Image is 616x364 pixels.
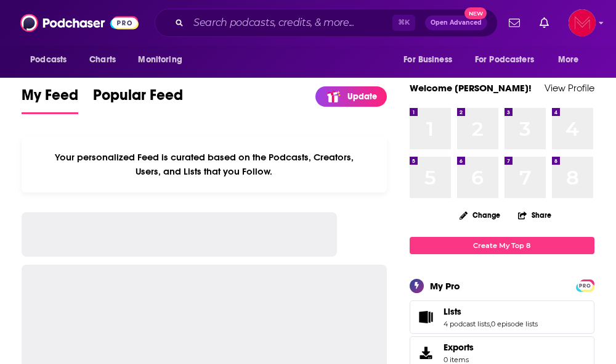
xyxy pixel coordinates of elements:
button: open menu [129,48,198,72]
span: Lists [444,306,461,317]
a: 4 podcast lists [444,320,490,328]
span: Lists [410,300,594,334]
div: My Pro [430,280,460,292]
span: Exports [414,344,439,362]
span: Open Advanced [431,20,482,26]
a: PRO [578,280,593,289]
button: open menu [395,48,468,72]
a: Lists [414,308,439,326]
span: Exports [444,342,474,353]
a: Create My Top 8 [410,237,594,254]
span: Popular Feed [93,86,183,112]
div: Your personalized Feed is curated based on the Podcasts, Creators, Users, and Lists that you Follow. [22,136,386,192]
img: User Profile [569,9,596,36]
span: , [490,320,491,328]
span: More [558,51,579,68]
a: My Feed [22,86,78,114]
a: Charts [81,48,123,72]
a: Lists [444,306,538,317]
span: My Feed [22,86,78,112]
a: View Profile [545,82,594,94]
button: Show profile menu [569,9,596,36]
span: For Business [403,51,452,68]
a: Show notifications dropdown [535,12,554,33]
a: Welcome [PERSON_NAME]! [410,82,532,94]
span: Logged in as Pamelamcclure [569,9,596,36]
a: 0 episode lists [491,320,538,328]
a: Popular Feed [93,86,183,114]
span: Charts [89,51,116,68]
span: PRO [578,281,593,291]
span: For Podcasters [475,51,534,68]
div: Search podcasts, credits, & more... [155,9,498,37]
button: open menu [549,48,594,72]
span: 0 items [444,355,474,364]
span: Monitoring [138,51,182,68]
a: Show notifications dropdown [504,12,525,33]
input: Search podcasts, credits, & more... [188,13,392,33]
a: Update [315,86,387,107]
span: New [464,7,487,19]
span: Podcasts [30,51,67,68]
img: Podchaser - Follow, Share and Rate Podcasts [20,11,139,35]
button: Change [452,207,508,223]
button: Open AdvancedNew [425,15,487,30]
button: open menu [22,48,83,72]
span: ⌘ K [392,15,415,31]
p: Update [347,91,377,102]
button: open menu [467,48,552,72]
button: Share [517,203,552,227]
